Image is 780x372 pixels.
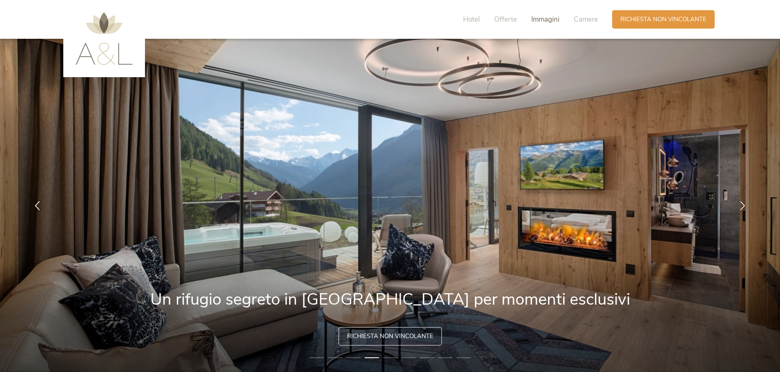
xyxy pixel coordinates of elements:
span: Hotel [463,15,480,24]
span: Richiesta non vincolante [347,332,433,341]
span: Richiesta non vincolante [620,15,706,24]
img: AMONTI & LUNARIS Wellnessresort [76,12,133,65]
span: Offerte [494,15,517,24]
span: Immagini [531,15,559,24]
span: Camere [574,15,598,24]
